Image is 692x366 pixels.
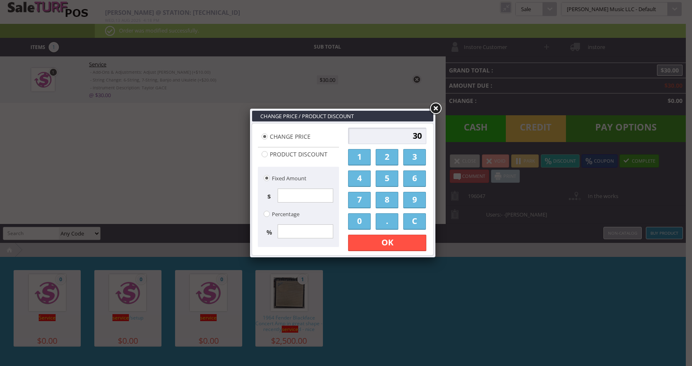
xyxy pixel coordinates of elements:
a: 4 [348,170,371,187]
a: 5 [376,170,398,187]
input: Percentage [264,211,270,217]
a: C [403,213,426,230]
h3: Change Price / Product Discount [252,111,433,121]
input: Change Price [262,133,268,140]
input: Product Discount [262,151,268,157]
a: OK [348,235,426,251]
a: 7 [348,192,371,208]
a: . [376,213,398,230]
a: 1 [348,149,371,166]
a: Close [428,101,443,116]
label: Product Discount [262,147,335,158]
label: Fixed Amount [264,171,309,182]
a: 3 [403,149,426,166]
a: 9 [403,192,426,208]
a: 2 [376,149,398,166]
a: 8 [376,192,398,208]
label: $ [264,189,278,200]
label: % [264,224,278,236]
a: 0 [348,213,371,230]
a: 6 [403,170,426,187]
input: Fixed Amount [264,175,270,181]
label: Change Price [262,130,335,140]
label: Percentage [264,207,302,218]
